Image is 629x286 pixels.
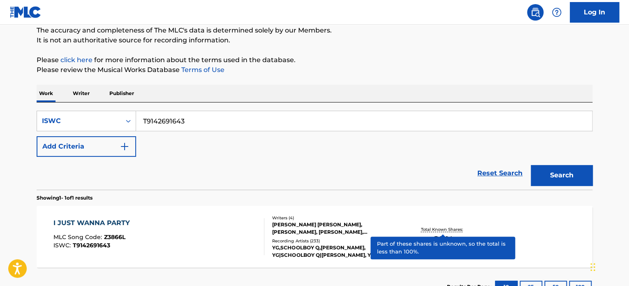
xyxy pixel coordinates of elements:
[552,7,562,17] img: help
[104,233,125,241] span: Z3866L
[531,165,592,186] button: Search
[37,136,136,157] button: Add Criteria
[37,55,592,65] p: Please for more information about the terms used in the database.
[272,221,396,236] div: [PERSON_NAME] [PERSON_NAME], [PERSON_NAME], [PERSON_NAME], [PERSON_NAME]
[37,111,592,190] form: Search Form
[60,56,92,64] a: click here
[272,215,396,221] div: Writers ( 4 )
[37,26,592,35] p: The accuracy and completeness of The MLC's data is determined solely by our Members.
[272,244,396,259] div: YG,SCHOOLBOY Q,[PERSON_NAME], YG|SCHOOLBOY Q|[PERSON_NAME], YG, YG, YG
[37,35,592,45] p: It is not an authoritative source for recording information.
[37,206,592,267] a: I JUST WANNA PARTYMLC Song Code:Z3866LISWC:T9142691643Writers (4)[PERSON_NAME] [PERSON_NAME], [PE...
[272,238,396,244] div: Recording Artists ( 233 )
[590,255,595,279] div: Drag
[527,4,543,21] a: Public Search
[73,242,110,249] span: T9142691643
[570,2,619,23] a: Log In
[10,6,42,18] img: MLC Logo
[421,226,465,233] p: Total Known Shares:
[37,85,55,102] p: Work
[530,7,540,17] img: search
[42,116,116,126] div: ISWC
[548,4,565,21] div: Help
[432,233,453,247] span: 85 %
[107,85,136,102] p: Publisher
[588,246,629,286] iframe: Chat Widget
[53,218,134,228] div: I JUST WANNA PARTY
[473,164,527,182] a: Reset Search
[70,85,92,102] p: Writer
[37,194,92,202] p: Showing 1 - 1 of 1 results
[53,242,73,249] span: ISWC :
[37,65,592,75] p: Please review the Musical Works Database
[120,142,129,151] img: 9d2ae6d4665cec9f34b9.svg
[53,233,104,241] span: MLC Song Code :
[180,66,224,74] a: Terms of Use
